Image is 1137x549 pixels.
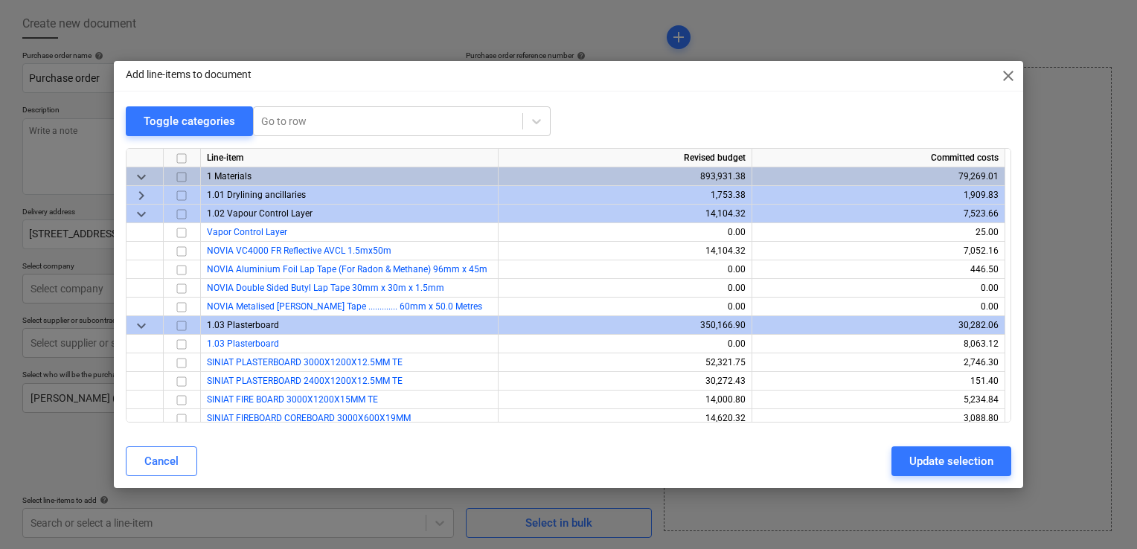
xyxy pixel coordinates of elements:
[126,106,253,136] button: Toggle categories
[758,242,999,260] div: 7,052.16
[505,260,746,279] div: 0.00
[758,205,999,223] div: 7,523.66
[207,283,444,293] a: NOVIA Double Sided Butyl Lap Tape 30mm x 30m x 1.5mm
[505,316,746,335] div: 350,166.90
[207,264,487,274] a: NOVIA Aluminium Foil Lap Tape (For Radon & Methane) 96mm x 45m
[891,446,1011,476] button: Update selection
[207,413,411,423] a: SINIAT FIREBOARD COREBOARD 3000X600X19MM
[758,316,999,335] div: 30,282.06
[207,190,306,200] span: 1.01 Drylining ancillaries
[207,357,403,367] a: SINIAT PLASTERBOARD 3000X1200X12.5MM TE
[752,149,1005,167] div: Committed costs
[758,372,999,391] div: 151.40
[505,391,746,409] div: 14,000.80
[207,338,279,349] a: 1.03 Plasterboard
[758,186,999,205] div: 1,909.83
[207,301,482,312] a: NOVIA Metalised [PERSON_NAME] Tape ............. 60mm x 50.0 Metres
[207,301,482,312] span: NOVIA Metalised BOPP Tape ............. 60mm x 50.0 Metres
[505,279,746,298] div: 0.00
[505,409,746,428] div: 14,620.32
[505,223,746,242] div: 0.00
[126,446,197,476] button: Cancel
[758,223,999,242] div: 25.00
[505,242,746,260] div: 14,104.32
[909,452,993,471] div: Update selection
[207,376,403,386] a: SINIAT PLASTERBOARD 2400X1200X12.5MM TE
[207,171,252,182] span: 1 Materials
[207,394,378,405] a: SINIAT FIRE BOARD 3000X1200X15MM TE
[132,317,150,335] span: keyboard_arrow_down
[758,298,999,316] div: 0.00
[207,245,391,256] a: NOVIA VC4000 FR Reflective AVCL 1.5mx50m
[999,67,1017,85] span: close
[758,167,999,186] div: 79,269.01
[758,335,999,353] div: 8,063.12
[132,187,150,205] span: keyboard_arrow_right
[758,260,999,279] div: 446.50
[126,67,252,83] p: Add line-items to document
[505,353,746,372] div: 52,321.75
[499,149,752,167] div: Revised budget
[1063,478,1137,549] iframe: Chat Widget
[505,298,746,316] div: 0.00
[201,149,499,167] div: Line-item
[505,167,746,186] div: 893,931.38
[505,372,746,391] div: 30,272.43
[758,409,999,428] div: 3,088.80
[207,320,279,330] span: 1.03 Plasterboard
[758,391,999,409] div: 5,234.84
[207,208,313,219] span: 1.02 Vapour Control Layer
[132,205,150,223] span: keyboard_arrow_down
[144,452,179,471] div: Cancel
[505,205,746,223] div: 14,104.32
[758,279,999,298] div: 0.00
[758,353,999,372] div: 2,746.30
[505,335,746,353] div: 0.00
[132,168,150,186] span: keyboard_arrow_down
[207,227,287,237] a: Vapor Control Layer
[144,112,235,131] div: Toggle categories
[505,186,746,205] div: 1,753.38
